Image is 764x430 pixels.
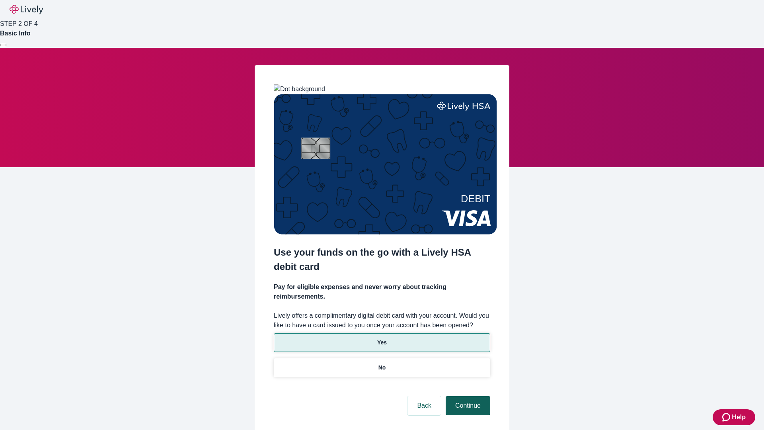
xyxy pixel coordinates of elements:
[10,5,43,14] img: Lively
[274,84,325,94] img: Dot background
[713,409,755,425] button: Zendesk support iconHelp
[378,364,386,372] p: No
[274,282,490,301] h4: Pay for eligible expenses and never worry about tracking reimbursements.
[274,94,497,235] img: Debit card
[274,358,490,377] button: No
[274,311,490,330] label: Lively offers a complimentary digital debit card with your account. Would you like to have a card...
[407,396,441,415] button: Back
[274,245,490,274] h2: Use your funds on the go with a Lively HSA debit card
[446,396,490,415] button: Continue
[274,333,490,352] button: Yes
[377,338,387,347] p: Yes
[732,412,746,422] span: Help
[722,412,732,422] svg: Zendesk support icon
